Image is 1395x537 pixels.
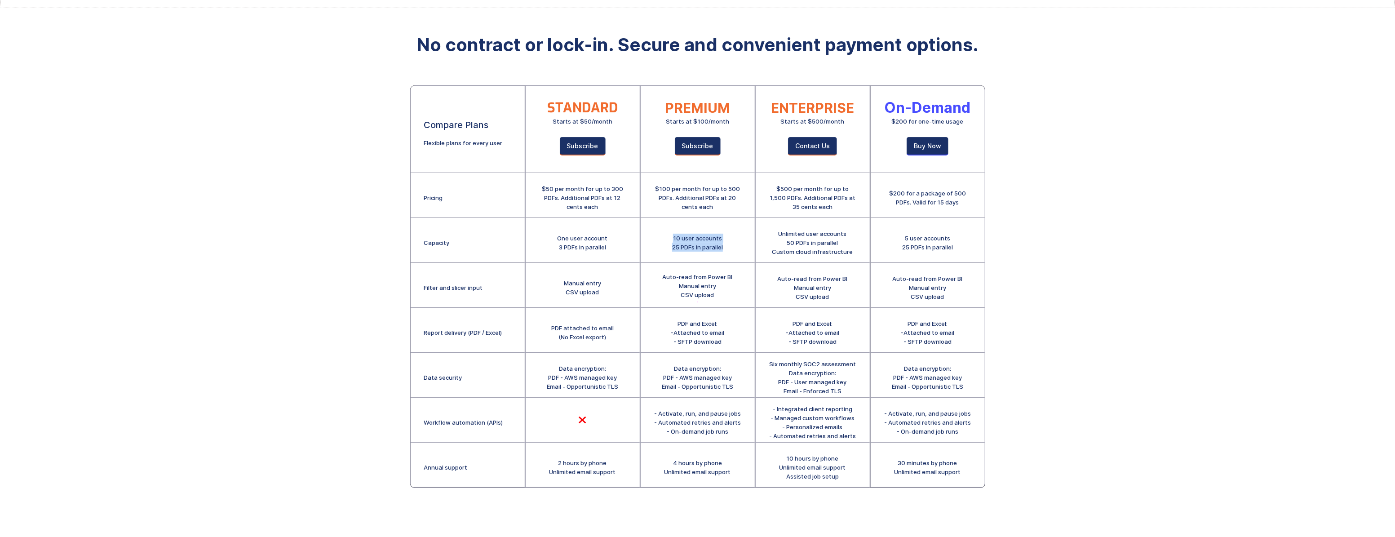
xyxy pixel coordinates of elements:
div: 10 user accounts 25 PDFs in parallel [672,234,723,252]
div: Auto-read from Power BI Manual entry CSV upload [893,274,963,301]
div: 4 hours by phone Unlimited email support [664,458,731,476]
div: $50 per month for up to 300 PDFs. Additional PDFs at 12 cents each [539,184,626,211]
div: Filter and slicer input [424,283,483,292]
div: Flexible plans for every user [424,138,503,147]
div: Data encryption: PDF - AWS managed key Email - Opportunistic TLS [892,364,963,391]
div: 5 user accounts 25 PDFs in parallel [902,234,953,252]
div: Workflow automation (APIs) [424,418,503,427]
div: Data encryption: PDF - AWS managed key Email - Opportunistic TLS [662,364,733,391]
a: Buy Now [907,137,948,155]
div:  [578,416,587,425]
div: Compare Plans [424,120,489,129]
div: Starts at $50/month [553,117,612,126]
div: Report delivery (PDF / Excel) [424,328,502,337]
div: $500 per month for up to 1,500 PDFs. Additional PDFs at 35 cents each [769,184,856,211]
div: PREMIUM [665,103,730,112]
div: PDF and Excel: -Attached to email - SFTP download [671,319,724,346]
div: $100 per month for up to 500 PDFs. Additional PDFs at 20 cents each [654,184,741,211]
div: 2 hours by phone Unlimited email support [549,458,616,476]
div: PDF attached to email (No Excel export) [551,324,614,342]
strong: No contract or lock-in. Secure and convenient payment options. [416,34,979,56]
div: Annual support [424,463,468,472]
div: Auto-read from Power BI Manual entry CSV upload [778,274,848,301]
div: Pricing [424,193,443,202]
div: PDF and Excel: -Attached to email - SFTP download [786,319,839,346]
div: $200 for one-time usage [892,117,964,126]
div: ENTERPRISE [771,103,854,112]
div: Data security [424,373,462,382]
div: PDF and Excel: -Attached to email - SFTP download [901,319,954,346]
div: Data encryption: PDF - AWS managed key Email - Opportunistic TLS [547,364,618,391]
div: - Integrated client reporting - Managed custom workflows - Personalized emails - Automated retrie... [769,404,856,440]
div: $200 for a package of 500 PDFs. Valid for 15 days [884,189,971,207]
div: One user account 3 PDFs in parallel [558,234,608,252]
div: Capacity [424,238,450,247]
a: Contact Us [788,137,837,155]
div: Unlimited user accounts 50 PDFs in parallel Custom cloud infrastructure [772,229,853,256]
div: On-Demand [885,103,971,112]
a: Subscribe [675,137,721,155]
div: Auto-read from Power BI Manual entry CSV upload [663,272,733,299]
a: Subscribe [560,137,606,155]
div: Six monthly SOC2 assessment Data encryption: PDF - User managed key Email - Enforced TLS [769,359,856,395]
div: STANDARD [547,103,618,112]
div: Starts at $500/month [781,117,845,126]
div: 10 hours by phone Unlimited email support Assisted job setup [779,454,846,481]
div: 30 minutes by phone Unlimited email support [895,458,961,476]
div: Starts at $100/month [666,117,729,126]
div: Manual entry CSV upload [564,279,601,297]
div: - Activate, run, and pause jobs - Automated retries and alerts - On-demand job runs [884,409,971,436]
div: - Activate, run, and pause jobs - Automated retries and alerts - On-demand job runs [654,409,741,436]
